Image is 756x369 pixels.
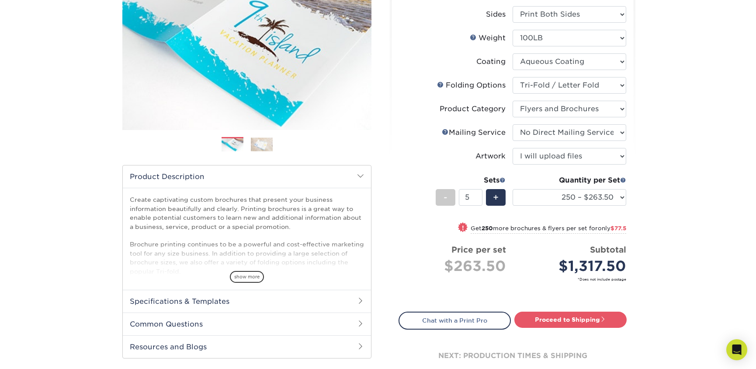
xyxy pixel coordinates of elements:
div: Artwork [475,151,506,162]
small: *Does not include postage [406,277,626,282]
strong: Price per set [451,245,506,254]
span: show more [230,271,264,283]
h2: Product Description [123,165,371,188]
h2: Resources and Blogs [123,335,371,358]
p: Create captivating custom brochures that present your business information beautifully and clearl... [130,195,364,276]
small: Get more brochures & flyers per set for [471,225,626,234]
div: $263.50 [406,256,506,277]
h2: Common Questions [123,313,371,335]
strong: 250 [482,225,493,232]
div: Open Intercom Messenger [726,339,747,360]
span: + [493,191,499,204]
strong: Subtotal [590,245,626,254]
span: only [598,225,626,232]
span: - [444,191,447,204]
a: Chat with a Print Pro [399,312,511,329]
span: ! [462,223,464,232]
img: Brochures & Flyers 01 [222,137,243,153]
div: Weight [470,33,506,43]
div: Product Category [440,104,506,114]
div: Folding Options [437,80,506,91]
span: $77.5 [610,225,626,232]
a: Proceed to Shipping [514,312,627,327]
div: Coating [476,56,506,67]
div: Quantity per Set [513,175,626,186]
img: Brochures & Flyers 02 [251,137,273,151]
div: $1,317.50 [519,256,626,277]
h2: Specifications & Templates [123,290,371,313]
div: Mailing Service [442,127,506,138]
div: Sides [486,9,506,20]
div: Sets [436,175,506,186]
